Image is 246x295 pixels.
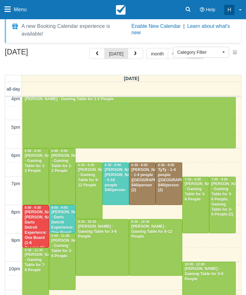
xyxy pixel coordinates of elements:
a: 9:00 - 11:00[PERSON_NAME] - Gaming Table for 3-6 People [49,234,76,290]
span: 6pm [11,153,20,158]
span: | [183,24,184,29]
a: 7:00 - 9:00[PERSON_NAME] - Gaming Table for 3-6 People [182,177,209,234]
button: month [146,48,168,59]
a: 6:00 - 8:00[PERSON_NAME] - Gaming Table for 1-2 People [22,149,49,205]
span: 6:30 - 8:00 [131,164,148,167]
span: 10:00 - 12:00 [184,263,204,266]
div: [PERSON_NAME] - Gaming Table for 1-2 People [24,154,47,174]
div: [PERSON_NAME] - Gaming Table for 7-8 People [24,253,47,273]
button: day [187,48,204,59]
span: all-day [7,87,20,92]
a: Learn about what's new [131,24,230,36]
a: 6:30 - 8:00[PERSON_NAME] - 1-4 people ([GEOGRAPHIC_DATA]) $40/person (2) [129,163,156,205]
a: 6:30 - 8:30[PERSON_NAME] - Gaming Table for 9-12 People [76,163,102,219]
span: 4pm [11,96,20,102]
a: 8:30 - 10:30[PERSON_NAME] - Gaming Table for 3-6 People [76,219,129,276]
a: 6:30 - 8:00TyTy - 1-4 people ([GEOGRAPHIC_DATA]) $40/person (2) [156,163,182,205]
button: Enable New Calendar [131,23,181,30]
span: 6:30 - 8:00 [105,164,121,167]
span: 8:00 - 9:00 [51,206,68,210]
a: 6:00 - 8:00[PERSON_NAME] - Gaming Table for 1-2 People [49,149,76,205]
span: 6:30 - 8:00 [158,164,174,167]
span: 7pm [11,181,20,186]
span: 7:00 - 9:00 [211,178,228,182]
a: 6:30 - 8:00[PERSON_NAME] [PERSON_NAME] - 5-10 people $40/person [102,163,129,205]
span: Category Filter [177,49,221,56]
div: [PERSON_NAME] - Gaming Table for 9-12 People [131,225,180,240]
div: [PERSON_NAME] - Gaming Table for 3-6 People [184,267,234,282]
div: [PERSON_NAME] [PERSON_NAME] - 5-10 people $40/person [104,168,127,193]
span: 8:30 - 10:30 [78,220,96,224]
div: [PERSON_NAME] - Gaming Table for 1-2 People [24,97,234,102]
a: [PERSON_NAME] - Gaming Table for 1-2 People [22,92,236,149]
div: [PERSON_NAME] - Gaming Table for 3-6 People, Gaming Table for 3-6 People (2) [211,182,234,217]
span: 8pm [11,210,20,215]
h2: [DATE] [5,48,86,60]
a: 7:00 - 9:00[PERSON_NAME] - Gaming Table for 3-6 People, Gaming Table for 3-6 People (2) [209,177,236,234]
span: 8:00 - 9:30 [25,206,41,210]
div: [PERSON_NAME] - Gaming Table for 1-2 People [51,154,74,174]
span: 7:00 - 9:00 [184,178,201,182]
span: 9pm [11,238,20,243]
span: [DATE] [124,76,139,81]
div: [PERSON_NAME] [PERSON_NAME], Darts Detroit Experience: One Board (1-8 People) (5) [24,210,47,251]
span: Help [206,7,215,12]
span: 6:30 - 8:30 [78,164,94,167]
div: [PERSON_NAME] - Darts Detroit Experience: One Board (1-8 People), Dart Thrower (3) [51,210,74,256]
a: 8:30 - 10:30[PERSON_NAME] - Gaming Table for 9-12 People [129,219,182,276]
span: 9:30 - 11:30 [25,249,43,252]
a: 8:00 - 9:30[PERSON_NAME] [PERSON_NAME], Darts Detroit Experience: One Board (1-8 People) (5) [22,205,49,248]
span: 10pm [9,266,20,272]
span: 8:30 - 10:30 [131,220,150,224]
button: [DATE] [104,48,128,59]
div: [PERSON_NAME] - 1-4 people ([GEOGRAPHIC_DATA]) $40/person (2) [131,168,154,193]
div: A new Booking Calendar experience is available! [21,23,129,38]
div: [PERSON_NAME] - Gaming Table for 3-6 People [184,182,207,202]
span: 5pm [11,125,20,130]
button: week [168,48,188,59]
span: 6:00 - 8:00 [51,150,68,153]
div: TyTy - 1-4 people ([GEOGRAPHIC_DATA]) $40/person (2) [158,168,180,193]
button: Category Filter [173,47,229,58]
div: [PERSON_NAME] - Gaming Table for 3-6 People [51,239,74,259]
div: H [224,5,234,15]
div: [PERSON_NAME] - Gaming Table for 3-6 People [78,225,127,240]
i: Help [200,7,204,12]
div: [PERSON_NAME] - Gaming Table for 9-12 People [78,168,100,188]
span: 6:00 - 8:00 [25,150,41,153]
span: 9:00 - 11:00 [51,234,70,238]
img: checkfront-main-nav-mini-logo.png [116,5,126,15]
a: 8:00 - 9:00[PERSON_NAME] - Darts Detroit Experience: One Board (1-8 People), Dart Thrower (3) [49,205,76,234]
